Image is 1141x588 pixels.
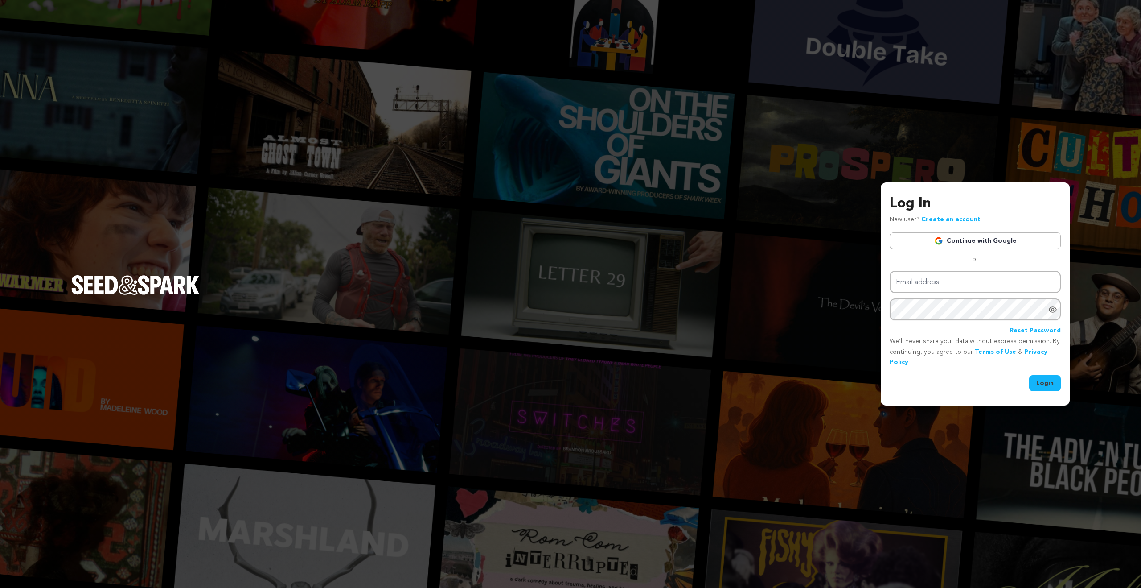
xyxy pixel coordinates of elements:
img: Seed&Spark Logo [71,275,200,295]
a: Show password as plain text. Warning: this will display your password on the screen. [1048,305,1057,314]
p: We’ll never share your data without express permission. By continuing, you agree to our & . [890,336,1061,368]
h3: Log In [890,193,1061,215]
a: Seed&Spark Homepage [71,275,200,313]
a: Continue with Google [890,232,1061,249]
a: Reset Password [1010,326,1061,336]
a: Create an account [921,216,981,223]
a: Terms of Use [975,349,1016,355]
p: New user? [890,215,981,225]
span: or [967,255,984,264]
input: Email address [890,271,1061,294]
button: Login [1029,375,1061,391]
img: Google logo [934,236,943,245]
